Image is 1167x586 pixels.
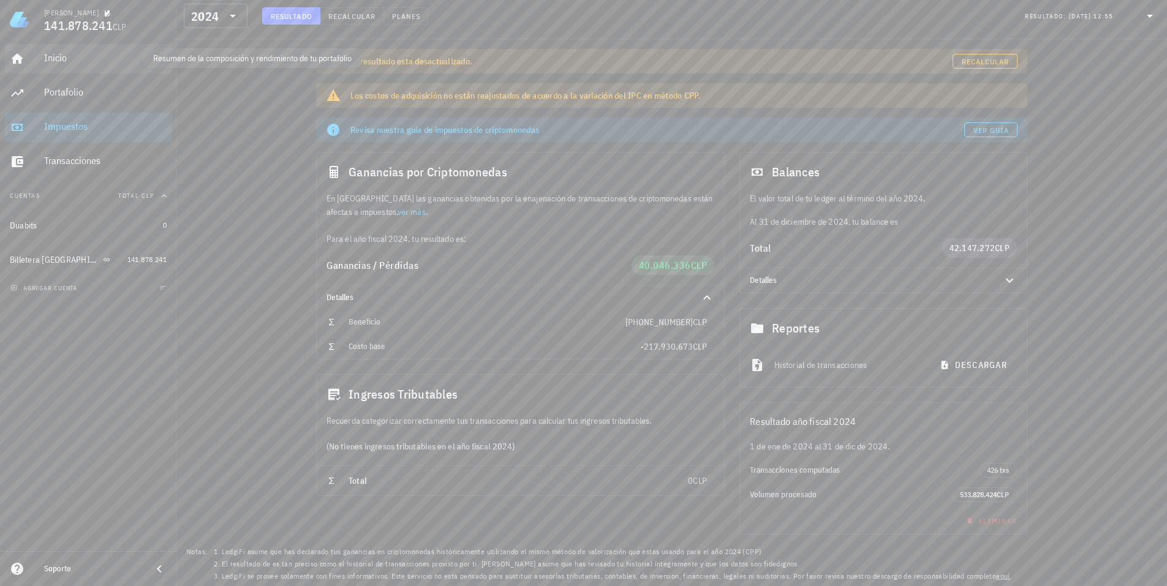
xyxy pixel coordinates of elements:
[750,465,979,475] div: Transacciones computadas
[317,152,724,192] div: Ganancias por Criptomonedas
[693,341,707,352] span: CLP
[113,21,127,32] span: CLP
[350,55,953,67] div: El resultado esta desactualizado.
[960,490,997,499] span: 533.828.424
[740,403,1027,440] div: Resultado año fiscal 2024
[691,259,708,271] span: CLP
[987,464,1009,477] span: 426 txs
[349,341,385,351] span: Costo base
[349,317,380,327] span: Beneficio
[191,10,219,23] div: 2024
[995,242,1010,254] span: CLP
[693,317,707,328] span: CLP
[176,542,1167,586] footer: Notas:
[693,475,707,486] span: CLP
[641,341,693,352] span: -217.930.673
[350,124,964,136] div: Revisa nuestra guía de impuestos de criptomonedas
[320,7,384,24] button: Recalcular
[964,122,1018,137] a: Ver guía
[398,206,426,217] a: ver más
[5,113,172,142] a: Impuestos
[5,44,172,73] a: Inicio
[740,309,1027,348] div: Reportes
[44,155,167,167] div: Transacciones
[328,12,376,21] span: Recalcular
[317,414,724,427] div: Recuerda categorizar correctamente tus transacciones para calcular tus ingresos tributables.
[750,276,988,285] div: Detalles
[5,181,172,211] button: CuentasTotal CLP
[44,86,167,98] div: Portafolio
[44,121,167,132] div: Impuestos
[740,192,1027,228] div: Al 31 de diciembre de 2024, tu balance es
[932,354,1017,376] button: descargar
[10,255,100,265] div: Billetera [GEOGRAPHIC_DATA]
[973,126,1010,135] span: Ver guía
[959,512,1022,529] button: Eliminar
[350,89,1018,102] div: Los costos de adquisición no están reajustados de acuerdo a la variación del IPC en método CPP.
[44,564,142,574] div: Soporte
[950,242,995,254] span: 42.147.272
[750,243,942,253] div: Total
[10,10,29,29] img: LedgiFi
[13,284,77,292] span: agregar cuenta
[44,8,99,18] div: [PERSON_NAME]
[7,282,83,294] button: agregar cuenta
[750,490,952,500] div: Volumen procesado
[1025,8,1069,24] div: Resultado:
[327,293,685,302] div: Detalles
[10,220,37,231] div: Duabits
[222,570,1012,582] li: LedgiFi se provee solamente con fines informativos. Este servicio no esta pensado para sustituir ...
[5,147,172,176] a: Transacciones
[5,211,172,240] a: Duabits 0
[222,558,1012,570] li: El resultado de es tan preciso como el historial de transacciones provisto por ti. [PERSON_NAME] ...
[639,259,691,271] span: 40.046.336
[1069,10,1113,23] div: [DATE] 12:55
[184,4,247,28] div: 2024
[964,516,1017,525] span: Eliminar
[44,52,167,64] div: Inicio
[384,7,429,24] button: Planes
[222,546,1012,558] li: LedgiFi asume que has declarado tus ganancias en criptomonedas históricamente utilizando el mismo...
[740,440,1027,453] div: 1 de ene de 2024 al 31 de dic de 2024.
[750,192,1017,205] p: El valor total de tu ledger al término del año 2024.
[317,375,724,414] div: Ingresos Tributables
[317,285,724,310] div: Detalles
[996,571,1010,580] a: aquí
[688,475,693,486] span: 0
[942,359,1007,370] span: descargar
[961,57,1010,66] span: Recalcular
[1018,4,1165,28] div: Resultado:[DATE] 12:55
[953,54,1018,69] a: Recalcular
[317,192,724,246] div: En [GEOGRAPHIC_DATA] las ganancias obtenidas por la enajenación de transacciones de criptomonedas...
[997,490,1009,499] span: CLP
[391,12,421,21] span: Planes
[44,17,113,34] span: 141.878.241
[327,259,418,271] span: Ganancias / Pérdidas
[163,220,167,230] span: 0
[740,152,1027,192] div: Balances
[625,317,693,328] span: [PHONE_NUMBER]
[774,351,922,378] div: Historial de transacciones
[270,12,312,21] span: Resultado
[5,78,172,108] a: Portafolio
[127,255,167,264] span: 141.878.241
[317,427,724,465] div: (No tienes ingresos tributables en el año fiscal 2024)
[5,245,172,274] a: Billetera [GEOGRAPHIC_DATA] 141.878.241
[118,192,154,200] span: Total CLP
[349,475,367,486] span: Total
[740,268,1027,293] div: Detalles
[262,7,320,24] button: Resultado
